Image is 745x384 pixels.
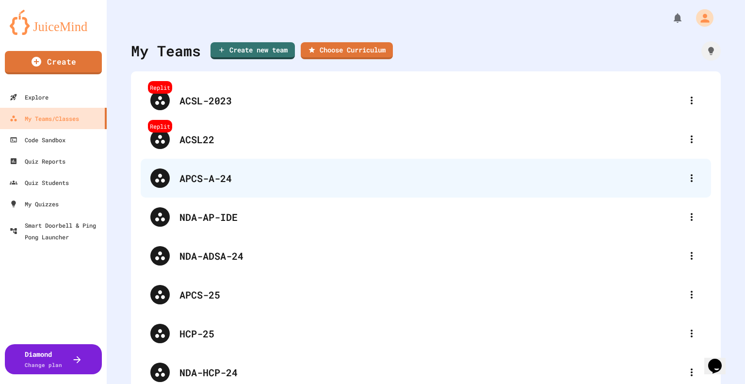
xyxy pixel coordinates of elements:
div: NDA-AP-IDE [141,198,711,236]
div: Replit [148,120,172,133]
div: Explore [10,91,49,103]
div: HCP-25 [141,314,711,353]
a: Create new team [211,42,295,59]
img: logo-orange.svg [10,10,97,35]
div: APCS-25 [141,275,711,314]
div: APCS-25 [179,287,682,302]
div: My Notifications [654,10,686,26]
div: ACSL-2023 [179,93,682,108]
div: Diamond [25,349,62,369]
div: My Account [686,7,716,29]
button: DiamondChange plan [5,344,102,374]
a: Create [5,51,102,74]
div: Code Sandbox [10,134,65,146]
div: NDA-ADSA-24 [141,236,711,275]
div: Smart Doorbell & Ping Pong Launcher [10,219,103,243]
div: ReplitACSL-2023 [141,81,711,120]
div: Quiz Students [10,177,69,188]
div: ReplitACSL22 [141,120,711,159]
div: My Quizzes [10,198,59,210]
div: NDA-HCP-24 [179,365,682,380]
iframe: chat widget [704,345,735,374]
div: Replit [148,81,172,94]
div: My Teams/Classes [10,113,79,124]
div: HCP-25 [179,326,682,341]
a: Choose Curriculum [301,42,393,59]
div: Quiz Reports [10,155,65,167]
div: ACSL22 [179,132,682,147]
span: Change plan [25,361,62,368]
div: NDA-ADSA-24 [179,249,682,263]
div: APCS-A-24 [141,159,711,198]
div: How it works [701,41,721,61]
div: My Teams [131,40,201,62]
div: APCS-A-24 [179,171,682,185]
div: NDA-AP-IDE [179,210,682,224]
